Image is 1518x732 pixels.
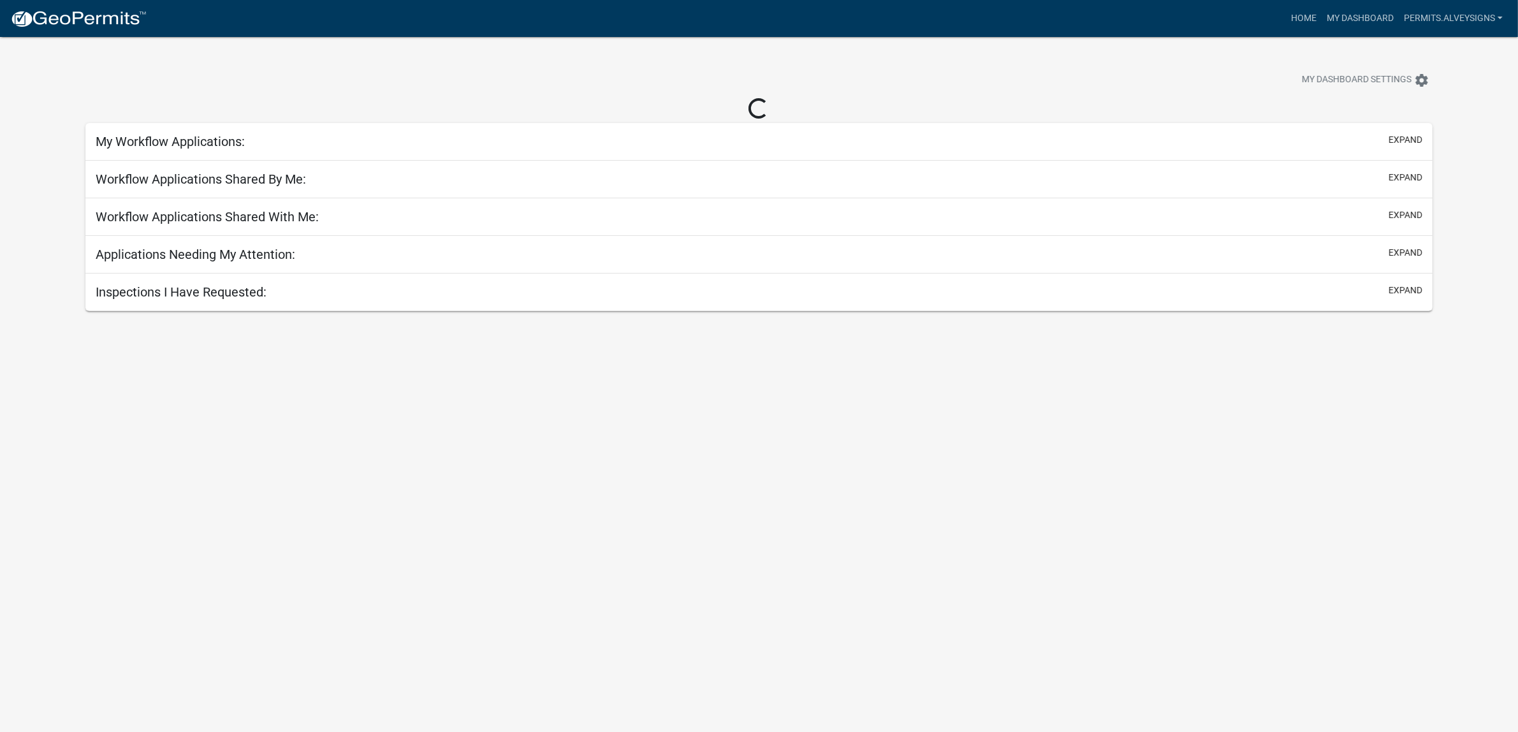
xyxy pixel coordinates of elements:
[1286,6,1322,31] a: Home
[96,172,306,187] h5: Workflow Applications Shared By Me:
[96,247,295,262] h5: Applications Needing My Attention:
[1292,68,1440,92] button: My Dashboard Settingssettings
[96,209,319,224] h5: Workflow Applications Shared With Me:
[1399,6,1508,31] a: Permits.Alveysigns
[1414,73,1429,88] i: settings
[96,134,245,149] h5: My Workflow Applications:
[1389,284,1422,297] button: expand
[1389,133,1422,147] button: expand
[1389,171,1422,184] button: expand
[96,284,266,300] h5: Inspections I Have Requested:
[1389,246,1422,260] button: expand
[1322,6,1399,31] a: My Dashboard
[1302,73,1412,88] span: My Dashboard Settings
[1389,209,1422,222] button: expand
